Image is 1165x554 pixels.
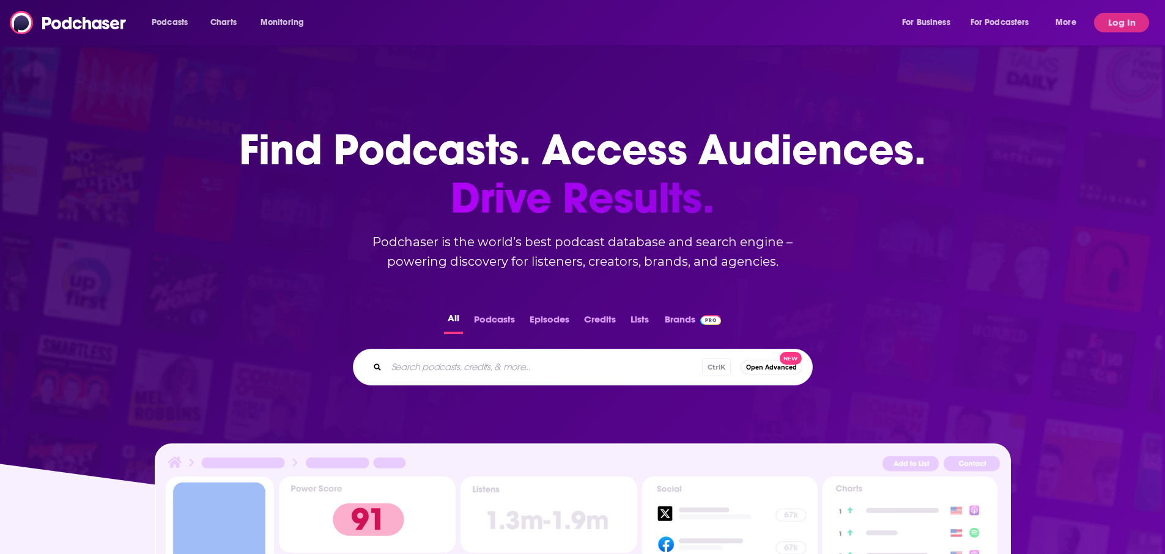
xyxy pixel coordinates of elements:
button: All [444,310,463,334]
button: Episodes [526,310,573,334]
div: Search podcasts, credits, & more... [353,349,813,385]
button: open menu [963,13,1047,32]
h2: Podchaser is the world’s best podcast database and search engine – powering discovery for listene... [338,232,827,271]
img: Podchaser Pro [700,315,722,325]
a: BrandsPodchaser Pro [665,310,722,334]
button: Credits [580,310,619,334]
button: Log In [1094,13,1149,32]
button: Lists [627,310,653,334]
input: Search podcasts, credits, & more... [386,357,702,377]
span: Charts [210,14,237,31]
span: For Business [902,14,950,31]
span: Ctrl K [702,359,731,376]
span: Drive Results. [239,174,926,222]
h1: Find Podcasts. Access Audiences. [239,126,926,222]
button: Podcasts [470,310,519,334]
button: open menu [252,13,320,32]
button: open menu [893,13,966,32]
span: For Podcasters [971,14,1029,31]
img: Podcast Insights Header [166,454,1000,476]
span: More [1056,14,1076,31]
img: Podcast Insights Power score [279,476,456,553]
span: New [780,352,802,365]
span: Monitoring [261,14,304,31]
img: Podcast Insights Listens [460,476,637,553]
button: Open AdvancedNew [741,360,802,374]
span: Open Advanced [746,364,797,371]
span: Podcasts [152,14,188,31]
img: Podchaser - Follow, Share and Rate Podcasts [10,11,127,34]
a: Charts [202,13,244,32]
button: open menu [143,13,204,32]
button: open menu [1047,13,1092,32]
